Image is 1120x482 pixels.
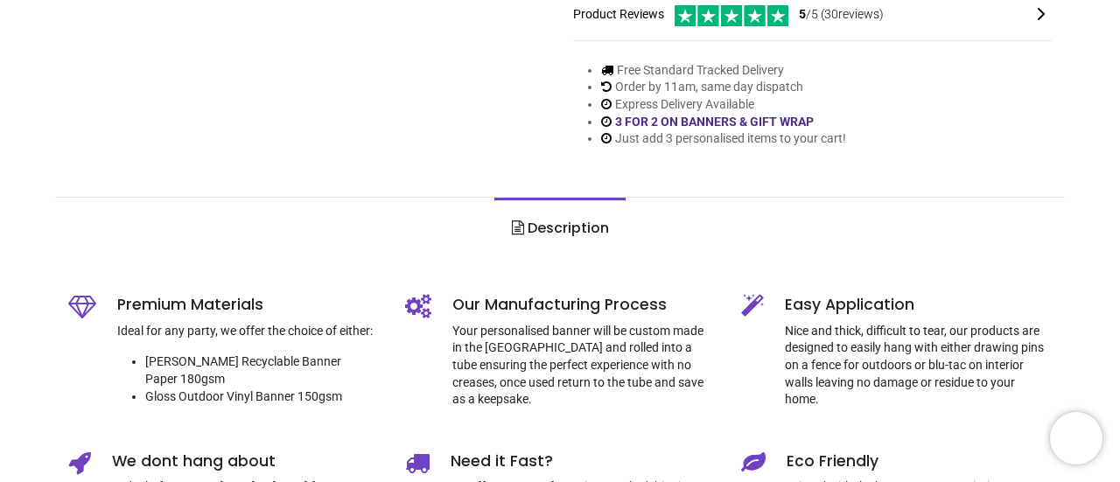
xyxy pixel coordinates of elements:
h5: Premium Materials [117,294,378,316]
span: 5 [799,7,806,21]
p: Ideal for any party, we offer the choice of either: [117,323,378,340]
p: Nice and thick, difficult to tear, our products are designed to easily hang with either drawing p... [785,323,1051,409]
li: Free Standard Tracked Delivery [601,62,846,80]
div: Product Reviews [573,3,1052,26]
span: /5 ( 30 reviews) [799,6,884,24]
li: [PERSON_NAME] Recyclable Banner Paper 180gsm [145,353,378,388]
h5: Our Manufacturing Process [452,294,715,316]
h5: Need it Fast? [451,451,715,472]
li: Just add 3 personalised items to your cart! [601,130,846,148]
h5: Eco Friendly [787,451,1051,472]
li: Gloss Outdoor Vinyl Banner 150gsm [145,388,378,406]
p: Your personalised banner will be custom made in the [GEOGRAPHIC_DATA] and rolled into a tube ensu... [452,323,715,409]
a: Description [494,198,625,259]
li: Order by 11am, same day dispatch [601,79,846,96]
h5: We dont hang about [112,451,378,472]
a: 3 FOR 2 ON BANNERS & GIFT WRAP [615,115,814,129]
h5: Easy Application [785,294,1051,316]
iframe: Brevo live chat [1050,412,1102,465]
li: Express Delivery Available [601,96,846,114]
